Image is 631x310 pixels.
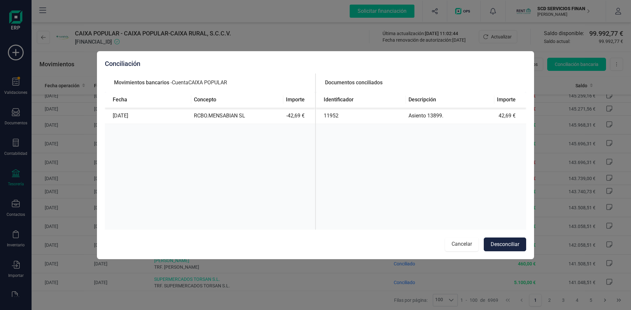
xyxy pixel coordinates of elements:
[325,79,383,87] span: Documentos conciliados
[316,108,406,124] td: 11952
[283,108,315,124] td: -42,69 €
[406,108,494,124] td: Asiento 13899.
[484,238,526,251] button: Desconciliar
[105,59,526,68] div: Conciliación
[406,92,494,108] th: Descripción
[105,108,191,124] td: [DATE]
[105,92,191,108] th: Fecha
[283,92,315,108] th: Importe
[191,108,283,124] td: RCBO.MENSABIAN SL
[445,238,479,251] button: Cancelar
[316,92,406,108] th: Identificador
[114,79,169,87] span: Movimientos bancarios
[494,108,526,124] td: 42,69 €
[191,92,283,108] th: Concepto
[494,92,526,108] th: Importe
[171,79,227,87] span: - Cuenta CAIXA POPULAR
